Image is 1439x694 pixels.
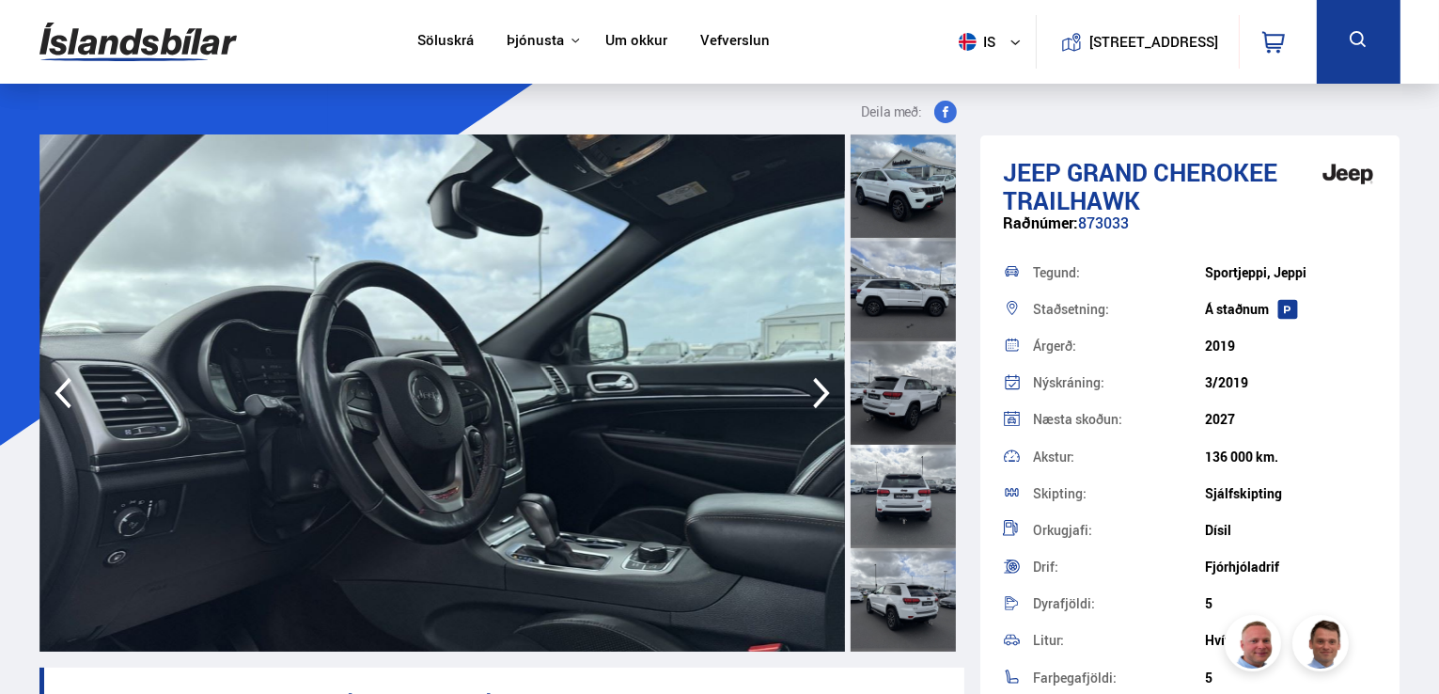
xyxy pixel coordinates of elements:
[1205,670,1377,686] div: 5
[39,134,845,652] img: 3365220.jpeg
[1033,487,1205,500] div: Skipting:
[1097,34,1212,50] button: [STREET_ADDRESS]
[1033,339,1205,353] div: Árgerð:
[1205,450,1377,465] div: 136 000 km.
[1205,375,1377,390] div: 3/2019
[507,32,564,50] button: Þjónusta
[1033,597,1205,610] div: Dyrafjöldi:
[417,32,474,52] a: Söluskrá
[1205,265,1377,280] div: Sportjeppi, Jeppi
[39,11,237,72] img: G0Ugv5HjCgRt.svg
[959,33,977,51] img: svg+xml;base64,PHN2ZyB4bWxucz0iaHR0cDovL3d3dy53My5vcmcvMjAwMC9zdmciIHdpZHRoPSI1MTIiIGhlaWdodD0iNT...
[1205,302,1377,317] div: Á staðnum
[1003,155,1061,189] span: Jeep
[1033,671,1205,685] div: Farþegafjöldi:
[1033,303,1205,316] div: Staðsetning:
[1310,145,1385,203] img: brand logo
[861,101,923,123] span: Deila með:
[951,14,1036,70] button: is
[1205,633,1377,648] div: Hvítur
[1033,524,1205,537] div: Orkugjafi:
[15,8,71,64] button: Opna LiveChat spjallviðmót
[1003,155,1277,217] span: Grand Cherokee TRAILHAWK
[1205,560,1377,575] div: Fjórhjóladrif
[1046,15,1228,69] a: [STREET_ADDRESS]
[1205,523,1377,538] div: Dísil
[1033,450,1205,464] div: Akstur:
[605,32,667,52] a: Um okkur
[1295,618,1352,674] img: FbJEzSuNWCJXmdc-.webp
[1033,634,1205,647] div: Litur:
[700,32,770,52] a: Vefverslun
[1205,486,1377,501] div: Sjálfskipting
[1033,560,1205,574] div: Drif:
[1033,413,1205,426] div: Næsta skoðun:
[951,33,998,51] span: is
[1003,214,1378,251] div: 873033
[1205,596,1377,611] div: 5
[1205,339,1377,354] div: 2019
[1033,376,1205,389] div: Nýskráning:
[1003,213,1078,233] span: Raðnúmer:
[1205,412,1377,427] div: 2027
[853,101,964,123] button: Deila með:
[1228,618,1284,674] img: siFngHWaQ9KaOqBr.png
[1033,266,1205,279] div: Tegund:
